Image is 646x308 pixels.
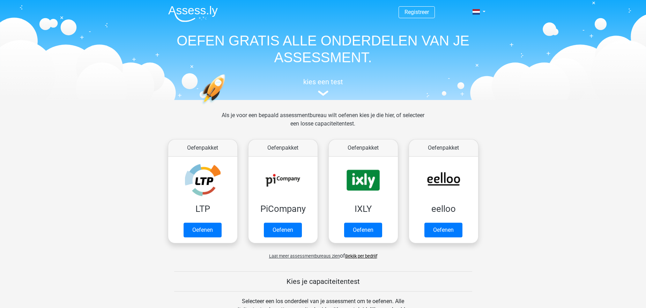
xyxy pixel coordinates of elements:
a: Oefenen [424,223,462,237]
a: Oefenen [184,223,222,237]
h5: kies een test [163,78,484,86]
a: kies een test [163,78,484,96]
a: Oefenen [264,223,302,237]
a: Registreer [404,9,429,15]
div: Als je voor een bepaald assessmentbureau wilt oefenen kies je die hier, of selecteer een losse ca... [216,111,430,136]
h5: Kies je capaciteitentest [174,277,472,286]
a: Bekijk per bedrijf [345,253,377,259]
img: oefenen [201,74,252,137]
a: Oefenen [344,223,382,237]
img: Assessly [168,6,218,22]
span: Laat meer assessmentbureaus zien [269,253,340,259]
div: of [163,246,484,260]
h1: OEFEN GRATIS ALLE ONDERDELEN VAN JE ASSESSMENT. [163,32,484,66]
img: assessment [318,91,328,96]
